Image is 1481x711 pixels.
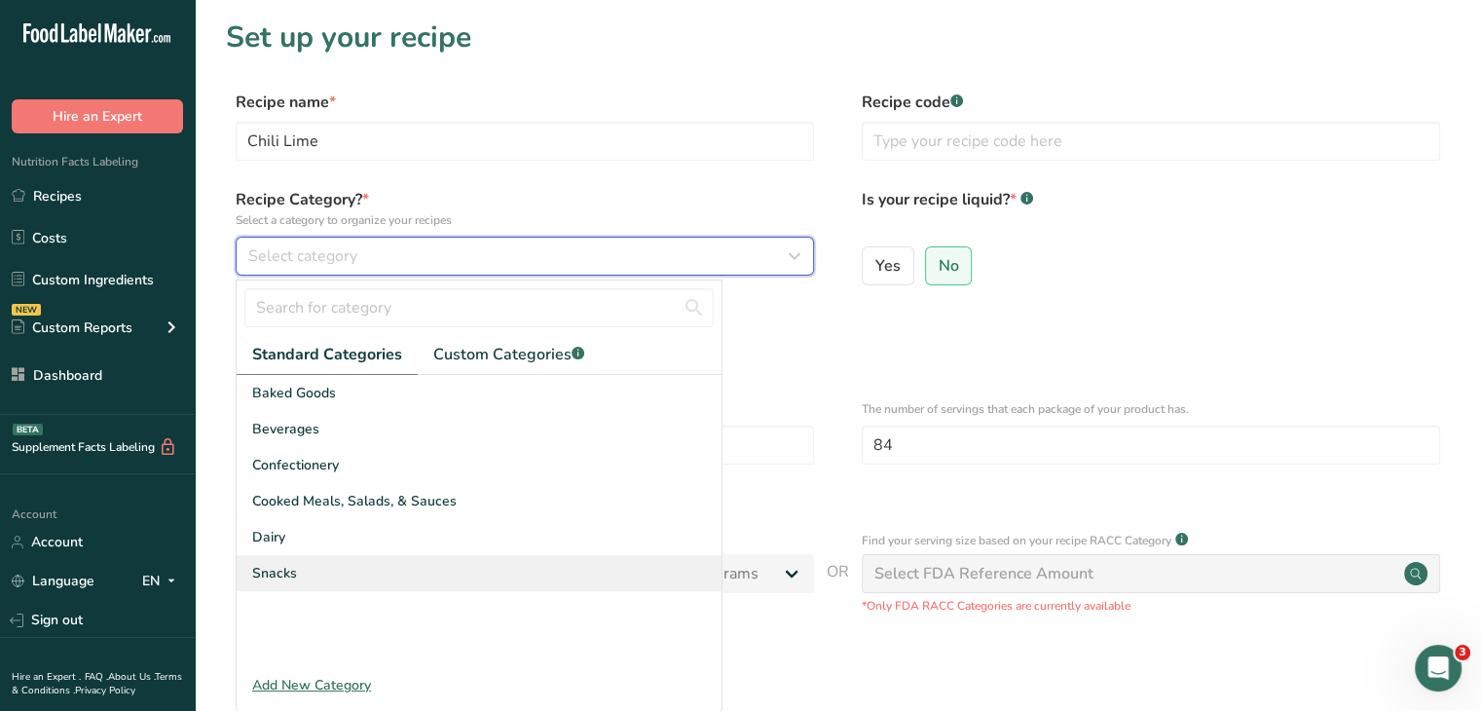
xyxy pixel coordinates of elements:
div: BETA [13,424,43,435]
iframe: Intercom live chat [1415,645,1462,692]
span: No [939,256,959,276]
input: Type your recipe code here [862,122,1440,161]
p: *Only FDA RACC Categories are currently available [862,597,1440,615]
div: Custom Reports [12,318,132,338]
button: Hire an Expert [12,99,183,133]
div: Add New Category [237,675,722,695]
a: About Us . [108,670,155,684]
span: Dairy [252,527,285,547]
span: Beverages [252,419,319,439]
span: Custom Categories [433,343,584,366]
div: NEW [12,304,41,316]
div: EN [142,570,183,593]
span: Baked Goods [252,383,336,403]
span: Cooked Meals, Salads, & Sauces [252,491,457,511]
label: Recipe code [862,91,1440,114]
label: Recipe name [236,91,814,114]
h1: Set up your recipe [226,16,1450,59]
a: Language [12,564,94,598]
span: Select category [248,244,357,268]
span: OR [827,560,849,615]
span: Snacks [252,563,297,583]
div: Select FDA Reference Amount [874,562,1093,585]
p: Select a category to organize your recipes [236,211,814,229]
button: Select category [236,237,814,276]
input: Type your recipe name here [236,122,814,161]
a: Privacy Policy [75,684,135,697]
span: Confectionery [252,455,339,475]
label: Recipe Category? [236,188,814,229]
span: 3 [1455,645,1470,660]
p: The number of servings that each package of your product has. [862,400,1440,418]
span: Yes [875,256,901,276]
a: FAQ . [85,670,108,684]
span: Standard Categories [252,343,402,366]
input: Search for category [244,288,714,327]
p: Find your serving size based on your recipe RACC Category [862,532,1171,549]
a: Terms & Conditions . [12,670,182,697]
a: Hire an Expert . [12,670,81,684]
label: Is your recipe liquid? [862,188,1440,239]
